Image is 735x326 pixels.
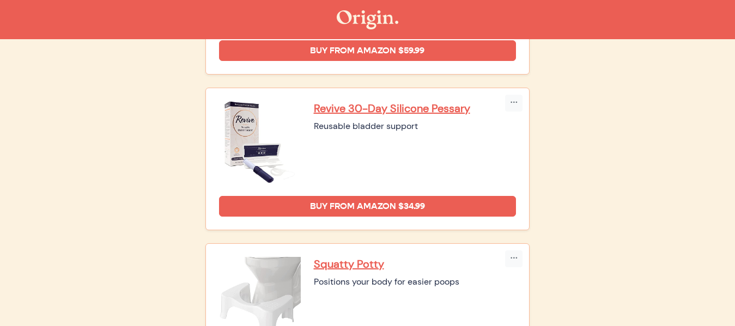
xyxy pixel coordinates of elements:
a: Revive 30-Day Silicone Pessary [314,101,517,115]
a: Buy from Amazon $59.99 [219,40,517,61]
div: Reusable bladder support [314,120,517,133]
div: Positions your body for easier poops [314,275,517,288]
img: Revive 30-Day Silicone Pessary [219,101,301,183]
a: Buy from Amazon $34.99 [219,196,517,217]
img: The Origin Shop [337,10,398,29]
a: Squatty Potty [314,257,517,271]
